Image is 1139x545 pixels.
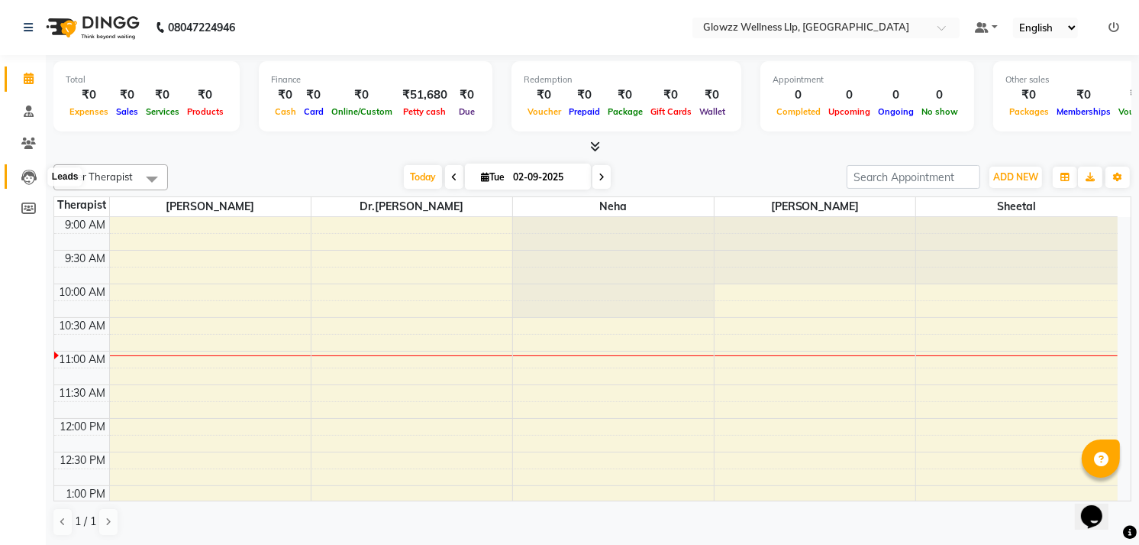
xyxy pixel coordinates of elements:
[453,86,480,104] div: ₹0
[508,166,585,189] input: 2025-09-02
[565,106,604,117] span: Prepaid
[48,168,82,187] div: Leads
[874,106,918,117] span: Ongoing
[271,73,480,86] div: Finance
[604,106,647,117] span: Package
[1075,484,1124,530] iframe: chat widget
[989,167,1042,188] button: ADD NEW
[918,86,962,104] div: 0
[400,106,450,117] span: Petty cash
[1053,106,1115,117] span: Memberships
[396,86,453,104] div: ₹51,680
[824,86,874,104] div: 0
[63,217,109,233] div: 9:00 AM
[993,171,1038,183] span: ADD NEW
[63,170,133,183] span: Filter Therapist
[66,86,112,104] div: ₹0
[183,86,227,104] div: ₹0
[142,106,183,117] span: Services
[565,86,604,104] div: ₹0
[524,73,729,86] div: Redemption
[271,106,300,117] span: Cash
[66,106,112,117] span: Expenses
[57,419,109,435] div: 12:00 PM
[773,106,824,117] span: Completed
[112,86,142,104] div: ₹0
[824,106,874,117] span: Upcoming
[57,453,109,469] div: 12:30 PM
[56,352,109,368] div: 11:00 AM
[513,197,714,216] span: Neha
[75,514,96,530] span: 1 / 1
[916,197,1118,216] span: Sheetal
[63,251,109,267] div: 9:30 AM
[647,106,695,117] span: Gift Cards
[112,106,142,117] span: Sales
[695,106,729,117] span: Wallet
[66,73,227,86] div: Total
[142,86,183,104] div: ₹0
[328,106,396,117] span: Online/Custom
[715,197,915,216] span: [PERSON_NAME]
[110,197,311,216] span: [PERSON_NAME]
[524,86,565,104] div: ₹0
[455,106,479,117] span: Due
[524,106,565,117] span: Voucher
[1005,86,1053,104] div: ₹0
[39,6,144,49] img: logo
[300,106,328,117] span: Card
[311,197,512,216] span: Dr.[PERSON_NAME]
[56,318,109,334] div: 10:30 AM
[56,284,109,300] div: 10:00 AM
[1005,106,1053,117] span: Packages
[271,86,300,104] div: ₹0
[404,165,442,189] span: Today
[477,171,508,183] span: Tue
[54,197,109,213] div: Therapist
[847,165,980,189] input: Search Appointment
[647,86,695,104] div: ₹0
[183,106,227,117] span: Products
[695,86,729,104] div: ₹0
[300,86,328,104] div: ₹0
[56,385,109,401] div: 11:30 AM
[168,6,235,49] b: 08047224946
[1053,86,1115,104] div: ₹0
[918,106,962,117] span: No show
[63,486,109,502] div: 1:00 PM
[328,86,396,104] div: ₹0
[773,73,962,86] div: Appointment
[604,86,647,104] div: ₹0
[773,86,824,104] div: 0
[874,86,918,104] div: 0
